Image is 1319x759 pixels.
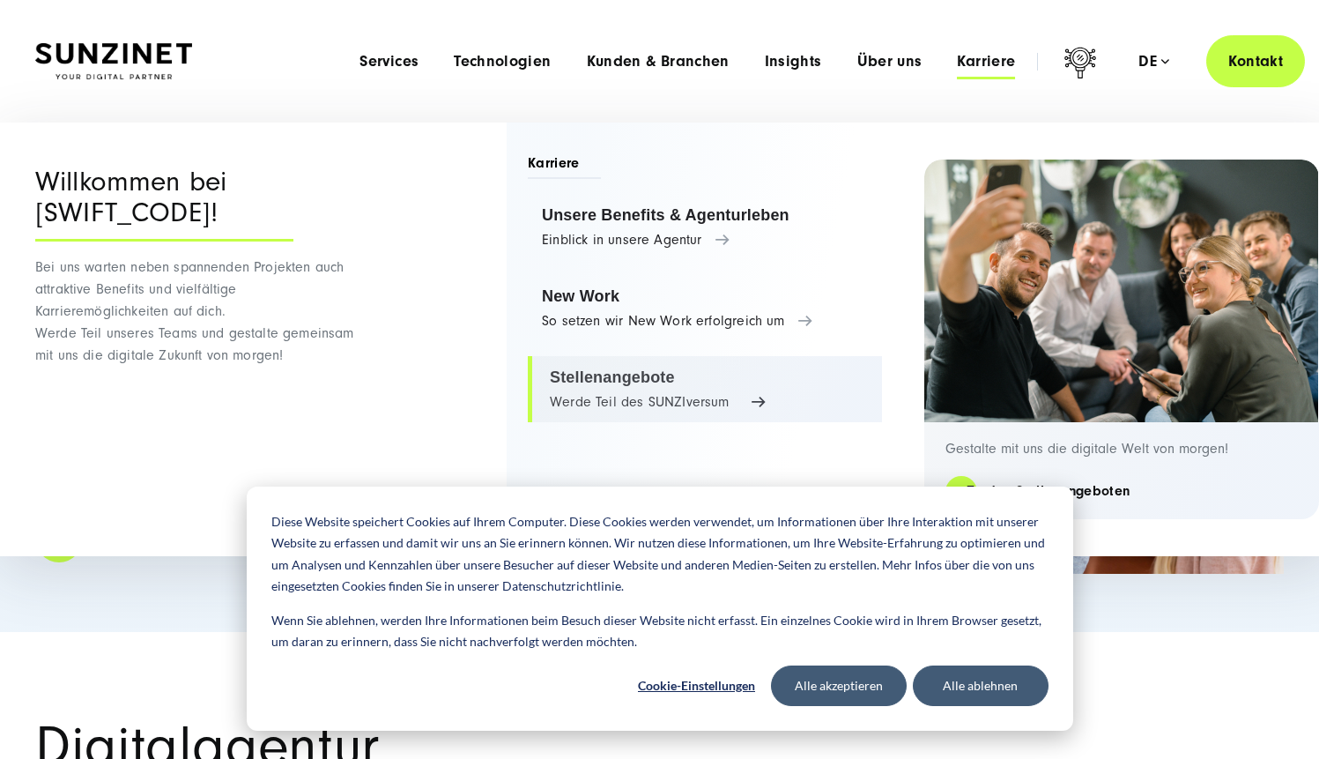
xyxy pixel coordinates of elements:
[957,53,1015,71] a: Karriere
[271,511,1049,598] p: Diese Website speichert Cookies auf Ihrem Computer. Diese Cookies werden verwendet, um Informatio...
[271,610,1049,653] p: Wenn Sie ablehnen, werden Ihre Informationen beim Besuch dieser Website nicht erfasst. Ein einzel...
[913,666,1049,706] button: Alle ablehnen
[924,160,1319,422] img: Digitalagentur und Internetagentur SUNZINET: 2 Frauen 3 Männer, die ein Selfie machen bei
[247,487,1073,731] div: Cookie banner
[945,481,1151,502] a: Zu den Stellenangeboten
[528,275,882,342] a: New Work So setzen wir New Work erfolgreich um
[1138,53,1169,71] div: de
[587,53,730,71] a: Kunden & Branchen
[35,167,293,242] div: Willkommen bei [SWIFT_CODE]!
[528,356,882,423] a: Stellenangebote Werde Teil des SUNZIversum
[771,666,907,706] button: Alle akzeptieren
[1206,35,1305,87] a: Kontakt
[945,440,1298,458] p: Gestalte mit uns die digitale Welt von morgen!
[765,53,822,71] a: Insights
[528,153,601,179] span: Karriere
[35,43,192,80] img: SUNZINET Full Service Digital Agentur
[35,257,366,367] p: Bei uns warten neben spannenden Projekten auch attraktive Benefits und vielfältige Karrieremöglic...
[528,194,882,261] a: Unsere Benefits & Agenturleben Einblick in unsere Agentur
[359,53,419,71] a: Services
[629,666,765,706] button: Cookie-Einstellungen
[857,53,923,71] a: Über uns
[454,53,551,71] a: Technologien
